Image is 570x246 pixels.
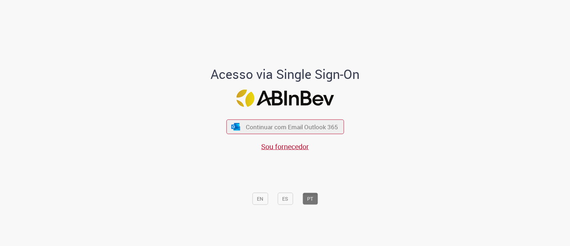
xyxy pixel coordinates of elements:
a: Sou fornecedor [261,142,309,151]
span: Continuar com Email Outlook 365 [246,123,338,131]
button: ES [278,192,293,205]
h1: Acesso via Single Sign-On [186,67,384,81]
button: EN [252,192,268,205]
button: ícone Azure/Microsoft 360 Continuar com Email Outlook 365 [226,120,344,134]
img: Logo ABInBev [236,90,334,107]
img: ícone Azure/Microsoft 360 [231,123,241,130]
button: PT [302,192,318,205]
